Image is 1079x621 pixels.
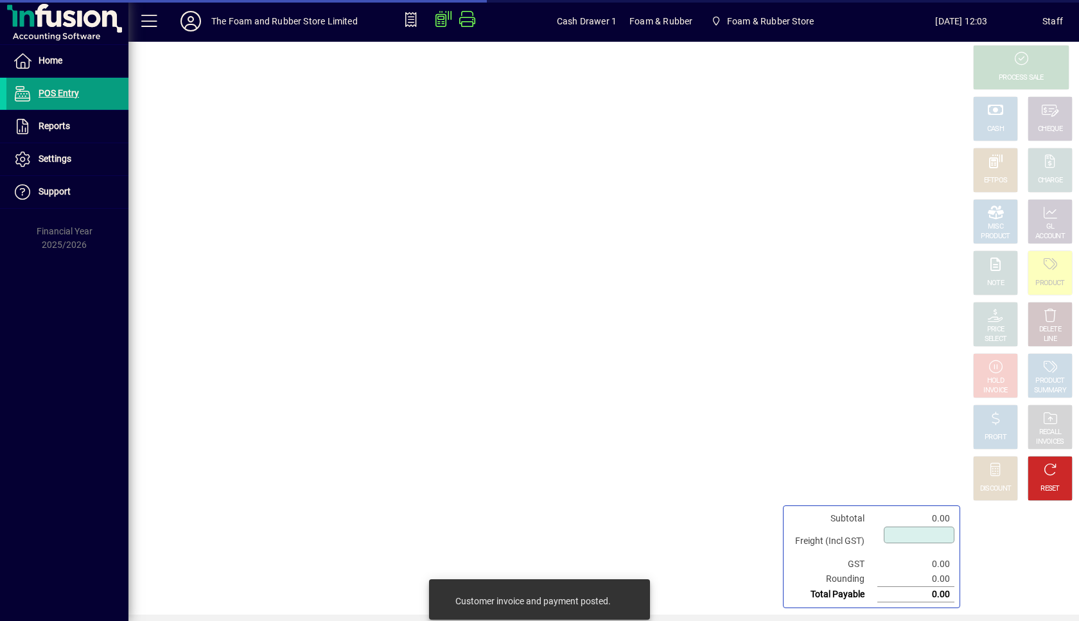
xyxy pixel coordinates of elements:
div: PROFIT [985,433,1006,442]
div: PRODUCT [981,232,1010,241]
button: Profile [170,10,211,33]
div: EFTPOS [984,176,1008,186]
div: RECALL [1039,428,1062,437]
td: Total Payable [789,587,877,602]
div: SUMMARY [1034,386,1066,396]
a: Settings [6,143,128,175]
div: CHARGE [1038,176,1063,186]
td: 0.00 [877,572,954,587]
div: GL [1046,222,1055,232]
div: PRODUCT [1035,376,1064,386]
span: POS Entry [39,88,79,98]
td: Rounding [789,572,877,587]
div: INVOICE [983,386,1007,396]
td: GST [789,557,877,572]
div: RESET [1040,484,1060,494]
span: Support [39,186,71,197]
a: Home [6,45,128,77]
div: CASH [987,125,1004,134]
span: Home [39,55,62,66]
div: Customer invoice and payment posted. [455,595,611,608]
td: Subtotal [789,511,877,526]
a: Reports [6,110,128,143]
div: ACCOUNT [1035,232,1065,241]
div: CHEQUE [1038,125,1062,134]
div: HOLD [987,376,1004,386]
div: DELETE [1039,325,1061,335]
span: Cash Drawer 1 [557,11,617,31]
td: 0.00 [877,587,954,602]
div: SELECT [985,335,1007,344]
div: Staff [1042,11,1063,31]
span: Foam & Rubber Store [705,10,819,33]
span: [DATE] 12:03 [881,11,1042,31]
div: PRODUCT [1035,279,1064,288]
td: Freight (Incl GST) [789,526,877,557]
div: INVOICES [1036,437,1064,447]
div: The Foam and Rubber Store Limited [211,11,358,31]
span: Settings [39,153,71,164]
div: PRICE [987,325,1004,335]
div: MISC [988,222,1003,232]
span: Foam & Rubber Store [727,11,814,31]
div: DISCOUNT [980,484,1011,494]
span: Foam & Rubber [629,11,692,31]
span: Reports [39,121,70,131]
div: LINE [1044,335,1057,344]
a: Support [6,176,128,208]
td: 0.00 [877,511,954,526]
div: PROCESS SALE [999,73,1044,83]
div: NOTE [987,279,1004,288]
td: 0.00 [877,557,954,572]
